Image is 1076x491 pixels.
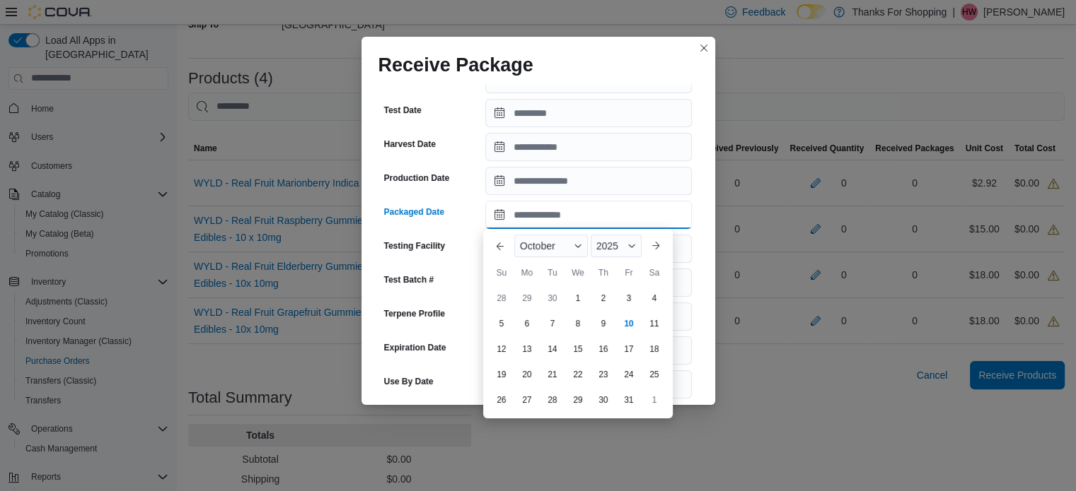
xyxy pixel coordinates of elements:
[516,389,538,411] div: day-27
[591,235,642,257] div: Button. Open the year selector. 2025 is currently selected.
[541,261,564,284] div: Tu
[592,287,615,309] div: day-2
[618,389,640,411] div: day-31
[384,376,434,387] label: Use By Date
[567,312,589,335] div: day-8
[695,40,712,57] button: Closes this modal window
[644,235,667,257] button: Next month
[541,287,564,309] div: day-30
[567,287,589,309] div: day-1
[490,312,513,335] div: day-5
[541,363,564,386] div: day-21
[384,206,444,218] label: Packaged Date
[567,363,589,386] div: day-22
[516,287,538,309] div: day-29
[643,312,666,335] div: day-11
[567,389,589,411] div: day-29
[618,261,640,284] div: Fr
[490,363,513,386] div: day-19
[592,312,615,335] div: day-9
[384,240,445,252] label: Testing Facility
[384,172,450,184] label: Production Date
[485,201,692,229] input: Press the down key to enter a popover containing a calendar. Press the escape key to close the po...
[567,261,589,284] div: We
[489,285,667,413] div: October, 2025
[485,167,692,195] input: Press the down key to open a popover containing a calendar.
[384,308,445,319] label: Terpene Profile
[384,342,446,353] label: Expiration Date
[567,338,589,360] div: day-15
[592,338,615,360] div: day-16
[618,312,640,335] div: day-10
[485,99,692,127] input: Press the down key to open a popover containing a calendar.
[618,338,640,360] div: day-17
[643,363,666,386] div: day-25
[384,138,436,150] label: Harvest Date
[516,261,538,284] div: Mo
[592,389,615,411] div: day-30
[592,363,615,386] div: day-23
[514,235,588,257] div: Button. Open the month selector. October is currently selected.
[520,240,555,252] span: October
[643,261,666,284] div: Sa
[541,338,564,360] div: day-14
[643,287,666,309] div: day-4
[643,338,666,360] div: day-18
[516,363,538,386] div: day-20
[618,363,640,386] div: day-24
[490,261,513,284] div: Su
[384,105,422,116] label: Test Date
[489,235,511,257] button: Previous Month
[541,389,564,411] div: day-28
[592,261,615,284] div: Th
[618,287,640,309] div: day-3
[490,287,513,309] div: day-28
[596,240,618,252] span: 2025
[490,338,513,360] div: day-12
[485,133,692,161] input: Press the down key to open a popover containing a calendar.
[384,274,434,285] label: Test Batch #
[490,389,513,411] div: day-26
[516,312,538,335] div: day-6
[378,54,533,76] h1: Receive Package
[541,312,564,335] div: day-7
[643,389,666,411] div: day-1
[516,338,538,360] div: day-13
